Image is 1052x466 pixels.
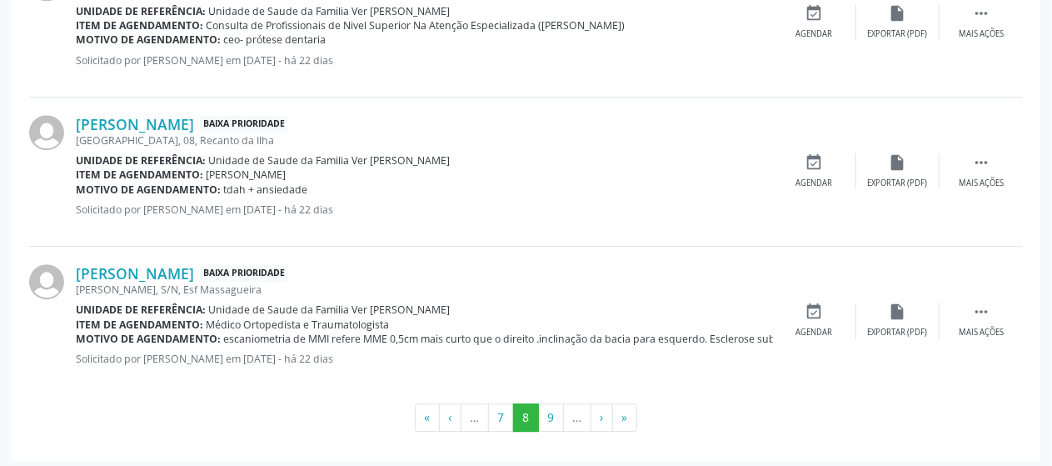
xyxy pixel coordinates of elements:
i: event_available [805,153,824,172]
span: ceo- prótese dentaria [224,33,327,47]
b: Motivo de agendamento: [76,33,221,47]
button: Go to page 9 [538,403,564,432]
a: [PERSON_NAME] [76,115,194,133]
i: event_available [805,4,824,23]
i:  [972,4,990,23]
div: Agendar [796,28,833,40]
b: Item de agendamento: [76,18,203,33]
i:  [972,153,990,172]
span: Unidade de Saude da Familia Ver [PERSON_NAME] [209,153,451,168]
button: Go to last page [612,403,637,432]
b: Unidade de referência: [76,153,206,168]
button: Go to previous page [439,403,461,432]
span: Médico Ortopedista e Traumatologista [207,318,390,332]
button: Go to page 8 [513,403,539,432]
div: Agendar [796,327,833,338]
i: insert_drive_file [889,303,907,321]
div: Mais ações [959,28,1004,40]
img: img [29,264,64,299]
span: Unidade de Saude da Familia Ver [PERSON_NAME] [209,303,451,317]
b: Motivo de agendamento: [76,183,221,197]
span: [PERSON_NAME] [207,168,287,182]
i:  [972,303,990,321]
span: Consulta de Profissionais de Nivel Superior Na Atenção Especializada ([PERSON_NAME]) [207,18,626,33]
div: Agendar [796,178,833,189]
div: Exportar (PDF) [868,327,928,338]
b: Item de agendamento: [76,318,203,332]
span: Baixa Prioridade [200,116,288,133]
b: Motivo de agendamento: [76,332,221,346]
i: event_available [805,303,824,321]
button: Go to next page [591,403,613,432]
div: Exportar (PDF) [868,178,928,189]
button: Go to first page [415,403,440,432]
div: Mais ações [959,178,1004,189]
div: [PERSON_NAME], S/N, Esf Massagueira [76,283,773,297]
span: Baixa Prioridade [200,265,288,283]
b: Unidade de referência: [76,4,206,18]
b: Unidade de referência: [76,303,206,317]
p: Solicitado por [PERSON_NAME] em [DATE] - há 22 dias [76,352,773,366]
b: Item de agendamento: [76,168,203,182]
div: Mais ações [959,327,1004,338]
img: img [29,115,64,150]
button: Go to page 7 [488,403,514,432]
div: Exportar (PDF) [868,28,928,40]
span: Unidade de Saude da Familia Ver [PERSON_NAME] [209,4,451,18]
p: Solicitado por [PERSON_NAME] em [DATE] - há 22 dias [76,53,773,68]
a: [PERSON_NAME] [76,264,194,283]
ul: Pagination [29,403,1023,432]
i: insert_drive_file [889,153,907,172]
div: [GEOGRAPHIC_DATA], 08, Recanto da Ilha [76,133,773,148]
span: tdah + ansiedade [224,183,308,197]
p: Solicitado por [PERSON_NAME] em [DATE] - há 22 dias [76,203,773,217]
i: insert_drive_file [889,4,907,23]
